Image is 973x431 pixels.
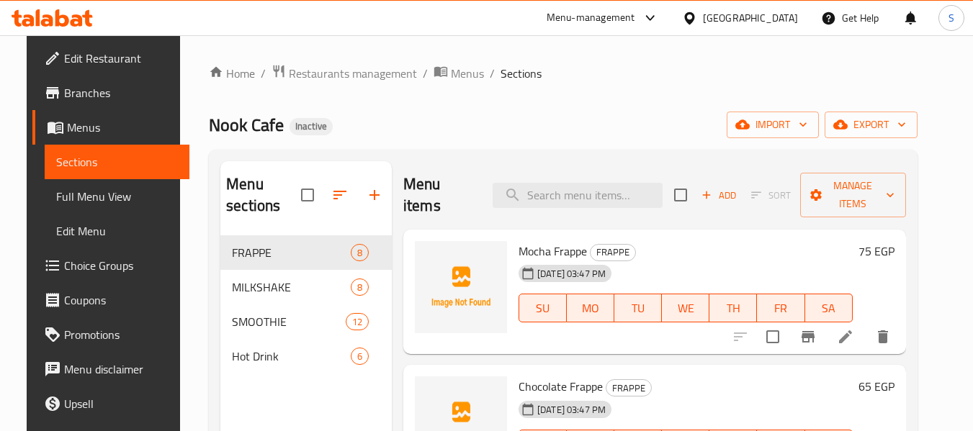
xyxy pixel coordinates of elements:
[45,179,189,214] a: Full Menu View
[32,41,189,76] a: Edit Restaurant
[805,294,853,322] button: SA
[289,65,417,82] span: Restaurants management
[606,379,652,396] div: FRAPPE
[525,298,561,319] span: SU
[738,116,807,134] span: import
[261,65,266,82] li: /
[591,244,635,260] span: FRAPPE
[858,241,894,261] h6: 75 EGP
[532,403,611,417] span: [DATE] 03:47 PM
[232,313,346,330] span: SMOOTHIE
[620,298,656,319] span: TU
[501,65,542,82] span: Sections
[696,184,742,207] button: Add
[703,10,798,26] div: [GEOGRAPHIC_DATA]
[837,328,854,345] a: Edit menu item
[715,298,751,319] span: TH
[220,230,392,379] nav: Menu sections
[32,352,189,386] a: Menu disclaimer
[567,294,614,322] button: MO
[836,116,906,134] span: export
[490,65,495,82] li: /
[699,187,738,204] span: Add
[32,110,189,145] a: Menus
[493,183,663,208] input: search
[866,319,900,354] button: delete
[758,322,788,352] span: Select to update
[323,178,357,212] span: Sort sections
[56,222,178,240] span: Edit Menu
[532,267,611,281] span: [DATE] 03:47 PM
[949,10,954,26] span: S
[64,395,178,412] span: Upsell
[403,173,475,217] h2: Menu items
[423,65,428,82] li: /
[811,298,847,319] span: SA
[209,109,284,141] span: Nook Cafe
[858,376,894,396] h6: 65 EGP
[292,180,323,210] span: Select all sections
[220,339,392,373] div: Hot Drink6
[351,350,368,363] span: 6
[232,278,351,296] span: MILKSHAKE
[662,294,709,322] button: WE
[32,283,189,317] a: Coupons
[232,244,351,261] span: FRAPPE
[56,188,178,205] span: Full Menu View
[32,386,189,421] a: Upsell
[64,326,178,343] span: Promotions
[590,244,636,261] div: FRAPPE
[64,291,178,309] span: Coupons
[64,50,178,67] span: Edit Restaurant
[56,153,178,171] span: Sections
[519,376,603,397] span: Chocolate Frappe
[209,65,255,82] a: Home
[32,248,189,283] a: Choice Groups
[346,315,368,329] span: 12
[346,313,369,330] div: items
[220,270,392,304] div: MILKSHAKE8
[220,304,392,339] div: SMOOTHIE12
[791,319,825,354] button: Branch-specific-item
[727,112,819,138] button: import
[209,64,918,83] nav: breadcrumb
[415,241,507,333] img: Mocha Frappe
[64,360,178,378] span: Menu disclaimer
[351,281,368,294] span: 8
[232,348,351,365] span: Hot Drink
[45,145,189,179] a: Sections
[665,180,696,210] span: Select section
[763,298,799,319] span: FR
[351,278,369,296] div: items
[606,380,651,396] span: FRAPPE
[290,118,333,135] div: Inactive
[573,298,609,319] span: MO
[757,294,804,322] button: FR
[812,177,894,213] span: Manage items
[668,298,704,319] span: WE
[290,120,333,132] span: Inactive
[32,76,189,110] a: Branches
[696,184,742,207] span: Add item
[357,178,392,212] button: Add section
[614,294,662,322] button: TU
[351,246,368,260] span: 8
[226,173,301,217] h2: Menu sections
[220,235,392,270] div: FRAPPE8
[742,184,800,207] span: Select section first
[825,112,918,138] button: export
[272,64,417,83] a: Restaurants management
[351,244,369,261] div: items
[64,257,178,274] span: Choice Groups
[709,294,757,322] button: TH
[351,348,369,365] div: items
[547,9,635,27] div: Menu-management
[451,65,484,82] span: Menus
[67,119,178,136] span: Menus
[64,84,178,101] span: Branches
[800,173,906,217] button: Manage items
